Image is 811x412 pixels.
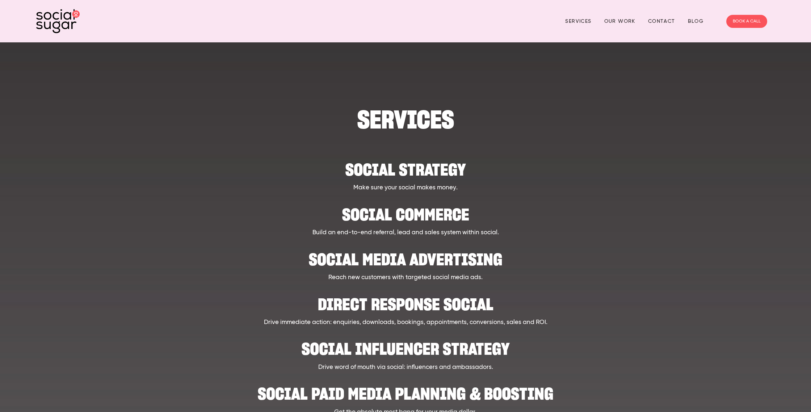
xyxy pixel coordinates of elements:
a: Social influencer strategy Drive word of mouth via social: influencers and ambassadors. [86,334,724,372]
h1: SERVICES [86,109,724,131]
p: Make sure your social makes money. [86,183,724,193]
a: Direct Response Social Drive immediate action: enquiries, downloads, bookings, appointments, conv... [86,290,724,327]
a: Contact [648,16,675,27]
a: Our Work [604,16,635,27]
h2: Social Media Advertising [86,245,724,267]
p: Drive immediate action: enquiries, downloads, bookings, appointments, conversions, sales and ROI. [86,318,724,327]
a: BOOK A CALL [726,15,767,28]
h2: Social influencer strategy [86,334,724,356]
a: Social strategy Make sure your social makes money. [86,155,724,193]
a: Services [565,16,591,27]
h2: Social strategy [86,155,724,177]
a: Social Commerce Build an end-to-end referral, lead and sales system within social. [86,200,724,237]
a: Blog [688,16,704,27]
h2: Social Commerce [86,200,724,222]
p: Reach new customers with targeted social media ads. [86,273,724,282]
h2: Direct Response Social [86,290,724,312]
p: Build an end-to-end referral, lead and sales system within social. [86,228,724,237]
p: Drive word of mouth via social: influencers and ambassadors. [86,363,724,372]
a: Social Media Advertising Reach new customers with targeted social media ads. [86,245,724,282]
img: SocialSugar [36,9,80,33]
h2: Social paid media planning & boosting [86,379,724,401]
